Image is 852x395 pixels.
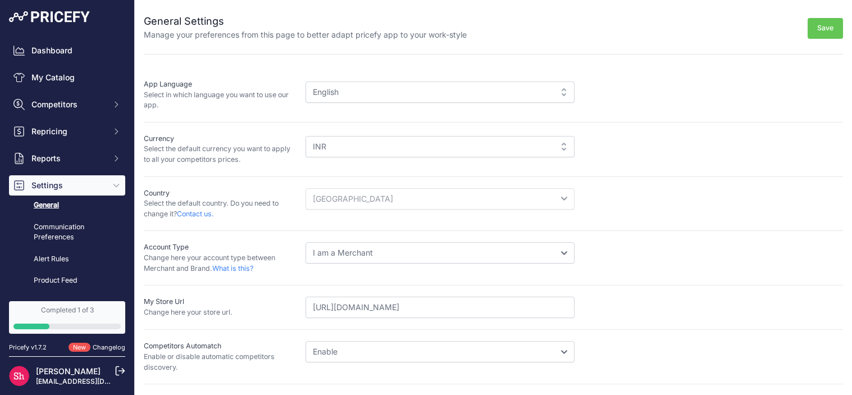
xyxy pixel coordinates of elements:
a: Changelog [93,343,125,351]
a: Dashboard [9,40,125,61]
a: Communication Preferences [9,217,125,247]
span: New [69,343,90,352]
a: Alert Rules [9,249,125,269]
a: What is this? [212,264,253,273]
img: Pricefy Logo [9,11,90,22]
p: Select in which language you want to use our app. [144,90,297,111]
p: App Language [144,79,297,90]
button: Repricing [9,121,125,142]
h2: General Settings [144,13,467,29]
div: English [306,81,575,103]
p: Account Type [144,242,297,253]
input: https://www.mystore.com [306,297,575,318]
button: Save [808,18,843,39]
a: [PERSON_NAME] [36,366,101,376]
a: General [9,196,125,215]
a: Contact us. [177,210,214,218]
p: Currency [144,134,297,144]
div: Completed 1 of 3 [13,306,121,315]
p: Enable or disable automatic competitors discovery. [144,352,297,373]
button: Reports [9,148,125,169]
span: Repricing [31,126,105,137]
span: Competitors [31,99,105,110]
span: Settings [31,180,105,191]
span: Reports [31,153,105,164]
p: Select the default currency you want to apply to all your competitors prices. [144,144,297,165]
p: Select the default country. Do you need to change it? [144,198,297,219]
button: Competitors [9,94,125,115]
button: Settings [9,175,125,196]
a: My Catalog [9,67,125,88]
p: Manage your preferences from this page to better adapt pricefy app to your work-style [144,29,467,40]
a: [EMAIL_ADDRESS][DOMAIN_NAME] [36,377,153,385]
p: Competitors Automatch [144,341,297,352]
a: Product Feed [9,271,125,290]
a: API Keys [9,293,125,312]
p: My Store Url [144,297,297,307]
a: Completed 1 of 3 [9,301,125,334]
p: Change here your store url. [144,307,297,318]
div: INR [306,136,575,157]
p: Country [144,188,297,199]
div: Pricefy v1.7.2 [9,343,47,352]
p: Change here your account type between Merchant and Brand. [144,253,297,274]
